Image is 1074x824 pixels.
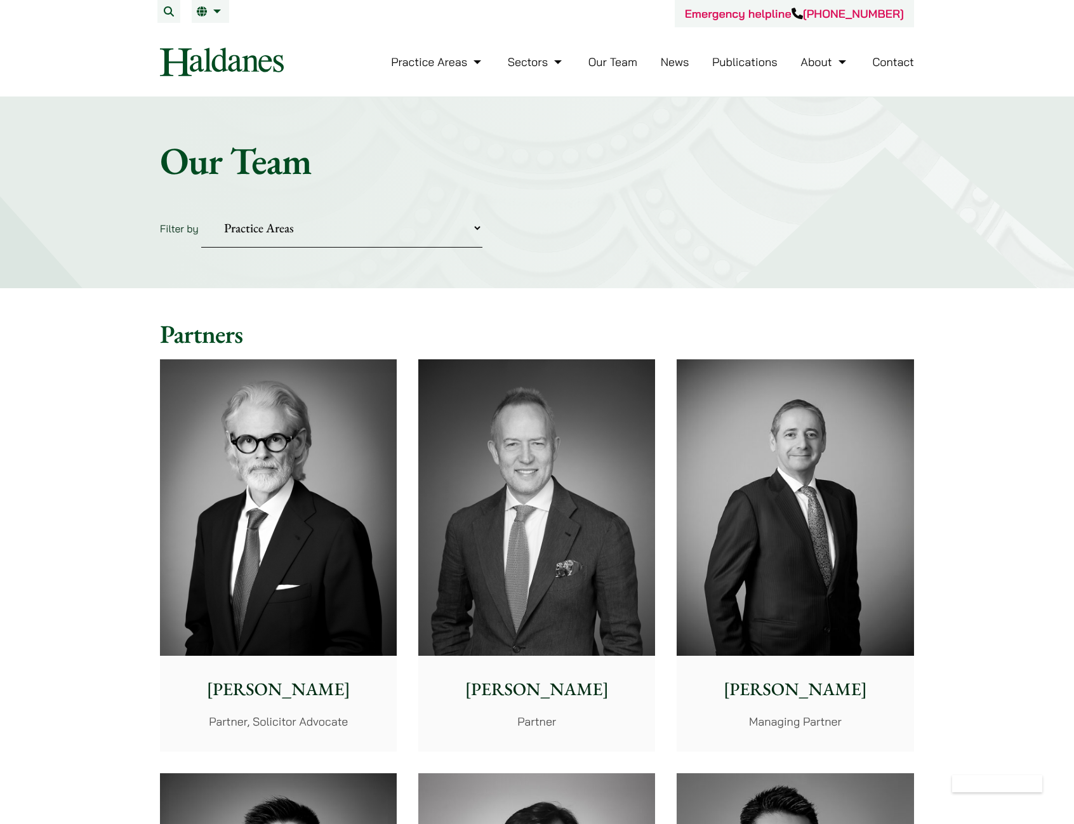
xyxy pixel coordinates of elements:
[712,55,778,69] a: Publications
[160,48,284,76] img: Logo of Haldanes
[160,222,199,235] label: Filter by
[170,713,387,730] p: Partner, Solicitor Advocate
[197,6,224,17] a: EN
[872,55,914,69] a: Contact
[687,676,903,703] p: [PERSON_NAME]
[391,55,484,69] a: Practice Areas
[428,676,645,703] p: [PERSON_NAME]
[160,138,914,183] h1: Our Team
[687,713,903,730] p: Managing Partner
[160,319,914,349] h2: Partners
[685,6,904,21] a: Emergency helpline[PHONE_NUMBER]
[418,359,655,752] a: [PERSON_NAME] Partner
[588,55,637,69] a: Our Team
[428,713,645,730] p: Partner
[661,55,689,69] a: News
[508,55,565,69] a: Sectors
[160,359,397,752] a: [PERSON_NAME] Partner, Solicitor Advocate
[677,359,913,752] a: [PERSON_NAME] Managing Partner
[800,55,849,69] a: About
[170,676,387,703] p: [PERSON_NAME]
